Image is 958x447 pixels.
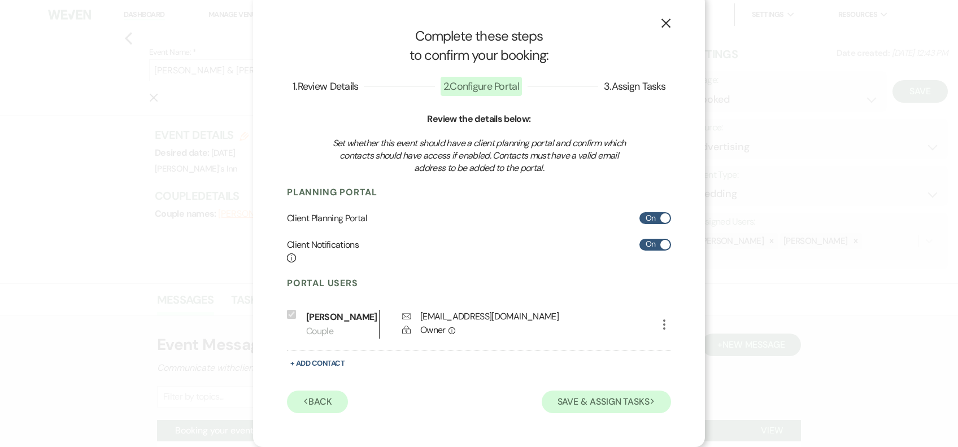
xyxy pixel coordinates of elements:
p: [PERSON_NAME] [306,310,373,325]
button: Back [287,391,348,413]
h6: Client Notifications [287,239,359,264]
p: Couple [306,324,379,339]
span: On [646,211,656,225]
div: Owner [420,323,674,337]
button: + Add Contact [287,356,348,370]
span: 3 . Assign Tasks [604,80,665,93]
h3: Set whether this event should have a client planning portal and confirm which contacts should hav... [325,137,633,175]
button: 3.Assign Tasks [598,81,671,91]
h4: Portal Users [287,277,671,290]
h4: Planning Portal [287,186,671,199]
h1: Complete these steps to confirm your booking: [287,27,671,64]
h6: Review the details below: [287,113,671,125]
h6: Client Planning Portal [287,212,367,225]
span: On [646,237,656,251]
div: [EMAIL_ADDRESS][DOMAIN_NAME] [420,310,559,323]
button: Save & Assign Tasks [542,391,671,413]
span: 1 . Review Details [293,80,358,93]
button: 1.Review Details [287,81,364,91]
button: 2.Configure Portal [435,81,528,91]
span: 2 . Configure Portal [441,77,522,96]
